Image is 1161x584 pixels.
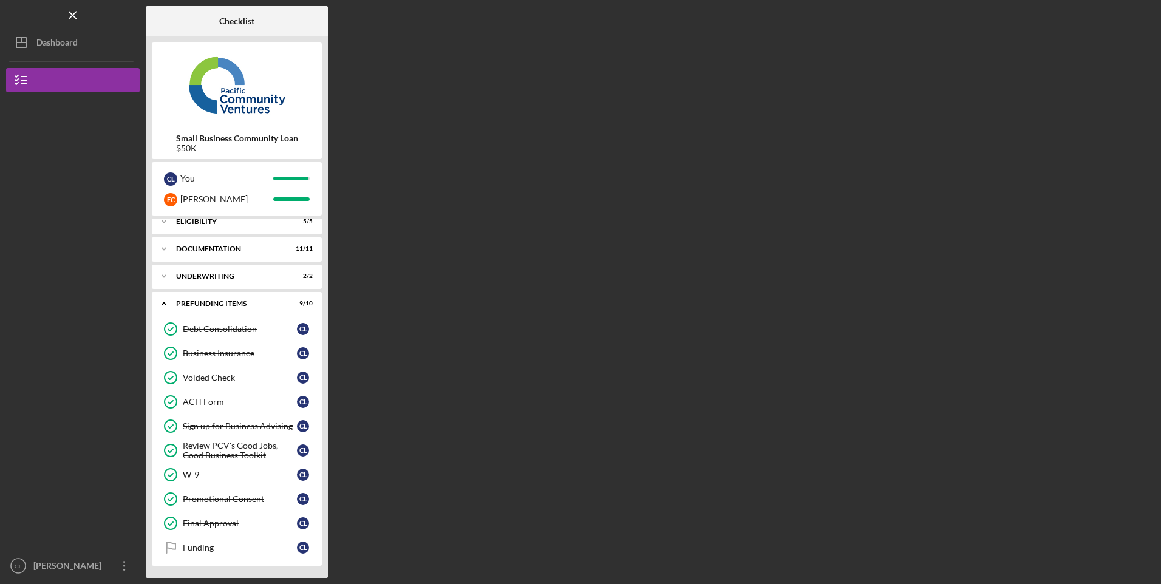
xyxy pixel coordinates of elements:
div: ACH Form [183,397,297,407]
a: ACH FormCL [158,390,316,414]
div: Promotional Consent [183,494,297,504]
div: Documentation [176,245,282,253]
a: Debt ConsolidationCL [158,317,316,341]
div: C L [297,323,309,335]
a: Sign up for Business AdvisingCL [158,414,316,438]
button: Dashboard [6,30,140,55]
div: Review PCV's Good Jobs, Good Business Toolkit [183,441,297,460]
a: FundingCL [158,535,316,560]
div: Funding [183,543,297,552]
div: C L [297,542,309,554]
div: C L [164,172,177,186]
div: Dashboard [36,30,78,58]
div: C L [297,517,309,529]
div: [PERSON_NAME] [180,189,273,209]
div: C L [297,347,309,359]
button: CL[PERSON_NAME] [6,554,140,578]
div: 5 / 5 [291,218,313,225]
div: Voided Check [183,373,297,382]
img: Product logo [152,49,322,121]
div: Prefunding Items [176,300,282,307]
div: E C [164,193,177,206]
div: C L [297,420,309,432]
a: Review PCV's Good Jobs, Good Business ToolkitCL [158,438,316,463]
div: C L [297,372,309,384]
a: Final ApprovalCL [158,511,316,535]
div: Eligibility [176,218,282,225]
div: C L [297,444,309,457]
div: Final Approval [183,518,297,528]
a: Voided CheckCL [158,365,316,390]
div: W-9 [183,470,297,480]
div: Debt Consolidation [183,324,297,334]
div: C L [297,493,309,505]
div: You [180,168,273,189]
div: 2 / 2 [291,273,313,280]
a: Promotional ConsentCL [158,487,316,511]
text: CL [15,563,22,569]
div: Underwriting [176,273,282,280]
div: [PERSON_NAME] [30,554,109,581]
div: C L [297,396,309,408]
div: Sign up for Business Advising [183,421,297,431]
b: Small Business Community Loan [176,134,298,143]
div: C L [297,469,309,481]
div: $50K [176,143,298,153]
a: W-9CL [158,463,316,487]
div: Business Insurance [183,348,297,358]
div: 11 / 11 [291,245,313,253]
div: 9 / 10 [291,300,313,307]
a: Business InsuranceCL [158,341,316,365]
b: Checklist [219,16,254,26]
